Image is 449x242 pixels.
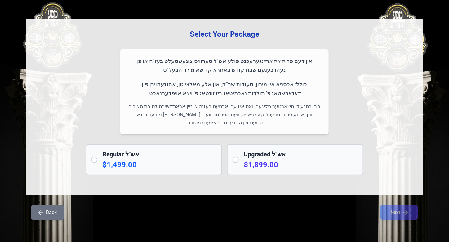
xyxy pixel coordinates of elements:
p: כולל: אכסניא אין מירון, סעודות שב"ק, און אלע מאלצייטן, אהנגעהויבן פון דאנארשטאג פ' תולדות נאכמיטא... [128,80,321,98]
p: $1,899.00 [244,160,358,170]
p: $1,499.00 [102,160,216,170]
h2: Upgraded אש"ל [244,150,358,159]
p: נ.ב. בנוגע די טשארטער פליגער וואס איז ערווארטעט בעז"ה צו זיין אראנדזשירט לטובת הציבור דורך איינע ... [128,103,321,127]
h2: Regular אש"ל [102,150,216,159]
p: אין דעם פרייז איז אריינגערעכנט פולע אש"ל סערוויס צוגעשטעלט בעז"ה אויפן געהויבענעם שבת קודש באתרא ... [128,56,321,75]
h3: Select Your Package [36,29,413,39]
button: Next [380,205,418,220]
button: Back [31,205,64,220]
